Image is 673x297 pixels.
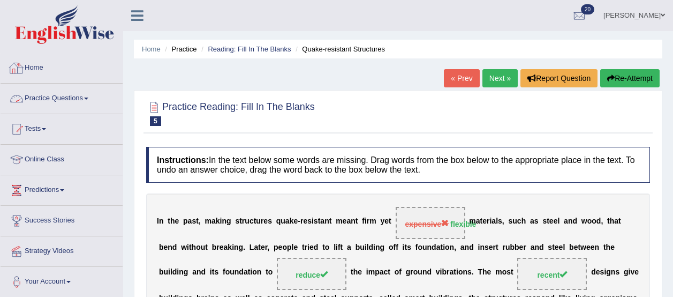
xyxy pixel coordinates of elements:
[159,217,164,226] b: n
[346,217,351,226] b: a
[624,268,629,277] b: g
[168,243,172,251] b: n
[225,268,230,277] b: o
[216,217,220,226] b: k
[205,217,211,226] b: m
[303,217,307,226] b: e
[491,217,496,226] b: a
[509,217,513,226] b: s
[600,268,604,277] b: s
[210,268,212,277] b: i
[267,243,269,251] b: ,
[413,268,418,277] b: o
[224,243,228,251] b: a
[235,217,239,226] b: s
[287,243,292,251] b: p
[482,268,487,277] b: h
[601,217,603,226] b: ,
[285,217,290,226] b: a
[298,217,300,226] b: -
[399,268,402,277] b: f
[465,243,470,251] b: n
[336,217,342,226] b: m
[334,243,336,251] b: l
[596,217,601,226] b: d
[542,217,547,226] b: s
[234,243,239,251] b: n
[604,268,606,277] b: i
[375,268,380,277] b: p
[517,258,587,290] span: Drop target
[341,243,343,251] b: t
[1,53,123,80] a: Home
[322,243,325,251] b: t
[254,217,256,226] b: t
[485,243,489,251] b: s
[146,147,650,183] h4: In the text below some words are missing. Drag words from the box below to the appropriate place ...
[384,268,388,277] b: c
[444,69,479,87] a: « Prev
[406,268,411,277] b: g
[325,243,330,251] b: o
[554,217,558,226] b: e
[230,268,235,277] b: u
[223,268,225,277] b: f
[534,243,539,251] b: n
[418,243,422,251] b: o
[1,114,123,141] a: Tests
[343,217,347,226] b: e
[389,243,394,251] b: o
[235,268,239,277] b: n
[505,243,510,251] b: u
[239,217,242,226] b: t
[277,258,346,290] span: Drop target
[351,217,356,226] b: n
[380,268,384,277] b: a
[610,243,615,251] b: e
[564,217,568,226] b: a
[320,217,324,226] b: a
[498,217,502,226] b: s
[168,268,170,277] b: i
[450,268,454,277] b: a
[150,116,161,126] span: 5
[338,243,341,251] b: f
[510,243,515,251] b: b
[369,217,376,226] b: m
[172,268,177,277] b: d
[478,268,482,277] b: T
[634,268,639,277] b: e
[407,243,411,251] b: s
[181,243,187,251] b: w
[220,243,224,251] b: e
[440,268,442,277] b: i
[179,268,184,277] b: n
[523,243,526,251] b: r
[362,217,365,226] b: f
[496,243,498,251] b: t
[293,217,298,226] b: e
[268,217,272,226] b: s
[314,217,318,226] b: s
[248,268,251,277] b: t
[519,243,524,251] b: e
[208,45,291,53] a: Reading: Fill In The Blanks
[300,217,303,226] b: r
[214,268,218,277] b: s
[389,217,391,226] b: t
[375,243,380,251] b: n
[480,243,485,251] b: n
[606,268,611,277] b: g
[293,44,385,54] li: Quake-resistant Structures
[482,69,518,87] a: Next »
[557,217,559,226] b: l
[469,243,474,251] b: d
[360,243,365,251] b: u
[618,217,621,226] b: t
[258,243,261,251] b: t
[274,243,278,251] b: p
[146,99,315,126] h2: Practice Reading: Fill In The Blanks
[228,243,232,251] b: k
[226,217,231,226] b: g
[443,243,445,251] b: i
